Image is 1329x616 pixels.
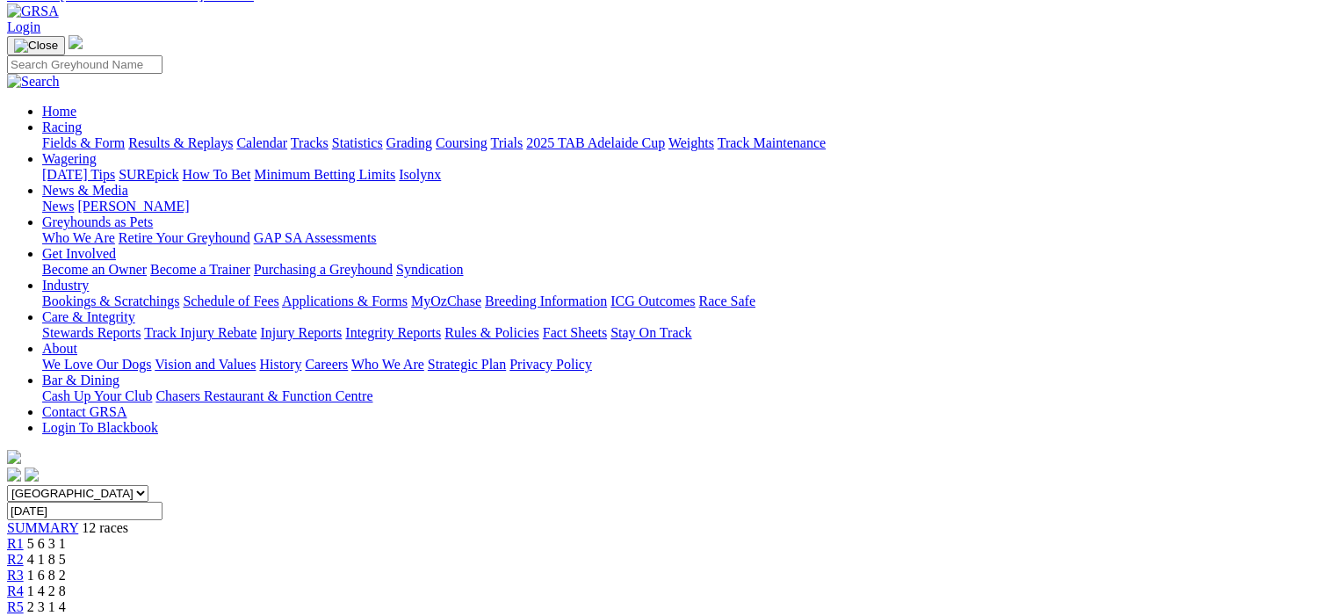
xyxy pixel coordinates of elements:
[254,230,377,245] a: GAP SA Assessments
[27,552,66,567] span: 4 1 8 5
[411,294,481,308] a: MyOzChase
[386,135,432,150] a: Grading
[42,373,119,388] a: Bar & Dining
[42,167,1322,183] div: Wagering
[7,502,163,520] input: Select date
[543,325,607,340] a: Fact Sheets
[444,325,539,340] a: Rules & Policies
[305,357,348,372] a: Careers
[42,309,135,324] a: Care & Integrity
[291,135,329,150] a: Tracks
[42,404,126,419] a: Contact GRSA
[7,36,65,55] button: Toggle navigation
[42,357,1322,373] div: About
[351,357,424,372] a: Who We Are
[42,230,115,245] a: Who We Are
[128,135,233,150] a: Results & Replays
[7,520,78,535] a: SUMMARY
[183,294,278,308] a: Schedule of Fees
[27,536,66,551] span: 5 6 3 1
[42,135,125,150] a: Fields & Form
[282,294,408,308] a: Applications & Forms
[7,55,163,74] input: Search
[42,151,97,166] a: Wagering
[42,262,1322,278] div: Get Involved
[77,199,189,214] a: [PERSON_NAME]
[42,294,1322,309] div: Industry
[42,388,1322,404] div: Bar & Dining
[7,583,24,598] a: R4
[42,246,116,261] a: Get Involved
[42,325,1322,341] div: Care & Integrity
[7,552,24,567] a: R2
[436,135,488,150] a: Coursing
[396,262,463,277] a: Syndication
[7,19,40,34] a: Login
[14,39,58,53] img: Close
[7,599,24,614] a: R5
[27,568,66,583] span: 1 6 8 2
[610,294,695,308] a: ICG Outcomes
[259,357,301,372] a: History
[260,325,342,340] a: Injury Reports
[155,357,256,372] a: Vision and Values
[345,325,441,340] a: Integrity Reports
[27,599,66,614] span: 2 3 1 4
[150,262,250,277] a: Become a Trainer
[42,262,147,277] a: Become an Owner
[69,35,83,49] img: logo-grsa-white.png
[42,230,1322,246] div: Greyhounds as Pets
[42,341,77,356] a: About
[332,135,383,150] a: Statistics
[7,536,24,551] a: R1
[144,325,256,340] a: Track Injury Rebate
[42,325,141,340] a: Stewards Reports
[42,183,128,198] a: News & Media
[42,357,151,372] a: We Love Our Dogs
[119,167,178,182] a: SUREpick
[42,278,89,293] a: Industry
[42,120,82,134] a: Racing
[7,467,21,482] img: facebook.svg
[610,325,691,340] a: Stay On Track
[42,294,179,308] a: Bookings & Scratchings
[42,199,74,214] a: News
[42,135,1322,151] div: Racing
[526,135,665,150] a: 2025 TAB Adelaide Cup
[82,520,128,535] span: 12 races
[42,420,158,435] a: Login To Blackbook
[668,135,714,150] a: Weights
[25,467,39,482] img: twitter.svg
[718,135,826,150] a: Track Maintenance
[42,104,76,119] a: Home
[254,262,393,277] a: Purchasing a Greyhound
[42,199,1322,214] div: News & Media
[254,167,395,182] a: Minimum Betting Limits
[509,357,592,372] a: Privacy Policy
[27,583,66,598] span: 1 4 2 8
[485,294,607,308] a: Breeding Information
[7,4,59,19] img: GRSA
[7,568,24,583] a: R3
[698,294,755,308] a: Race Safe
[119,230,250,245] a: Retire Your Greyhound
[490,135,523,150] a: Trials
[7,450,21,464] img: logo-grsa-white.png
[42,214,153,229] a: Greyhounds as Pets
[183,167,251,182] a: How To Bet
[399,167,441,182] a: Isolynx
[428,357,506,372] a: Strategic Plan
[236,135,287,150] a: Calendar
[7,74,60,90] img: Search
[155,388,372,403] a: Chasers Restaurant & Function Centre
[42,167,115,182] a: [DATE] Tips
[42,388,152,403] a: Cash Up Your Club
